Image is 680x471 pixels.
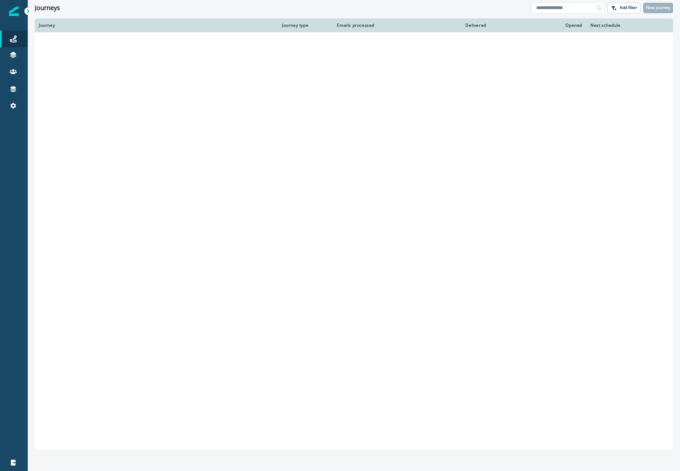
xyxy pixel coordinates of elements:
h1: Journeys [35,4,60,12]
button: Add filter [607,3,640,13]
img: Inflection [9,6,19,16]
button: New journey [643,3,673,13]
div: Emails processed [334,23,374,28]
p: Add filter [620,5,637,10]
div: Journey type [282,23,326,28]
div: Opened [495,23,582,28]
div: Next schedule [590,23,652,28]
div: Delivered [383,23,486,28]
p: New journey [646,5,670,10]
div: Journey [39,23,274,28]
